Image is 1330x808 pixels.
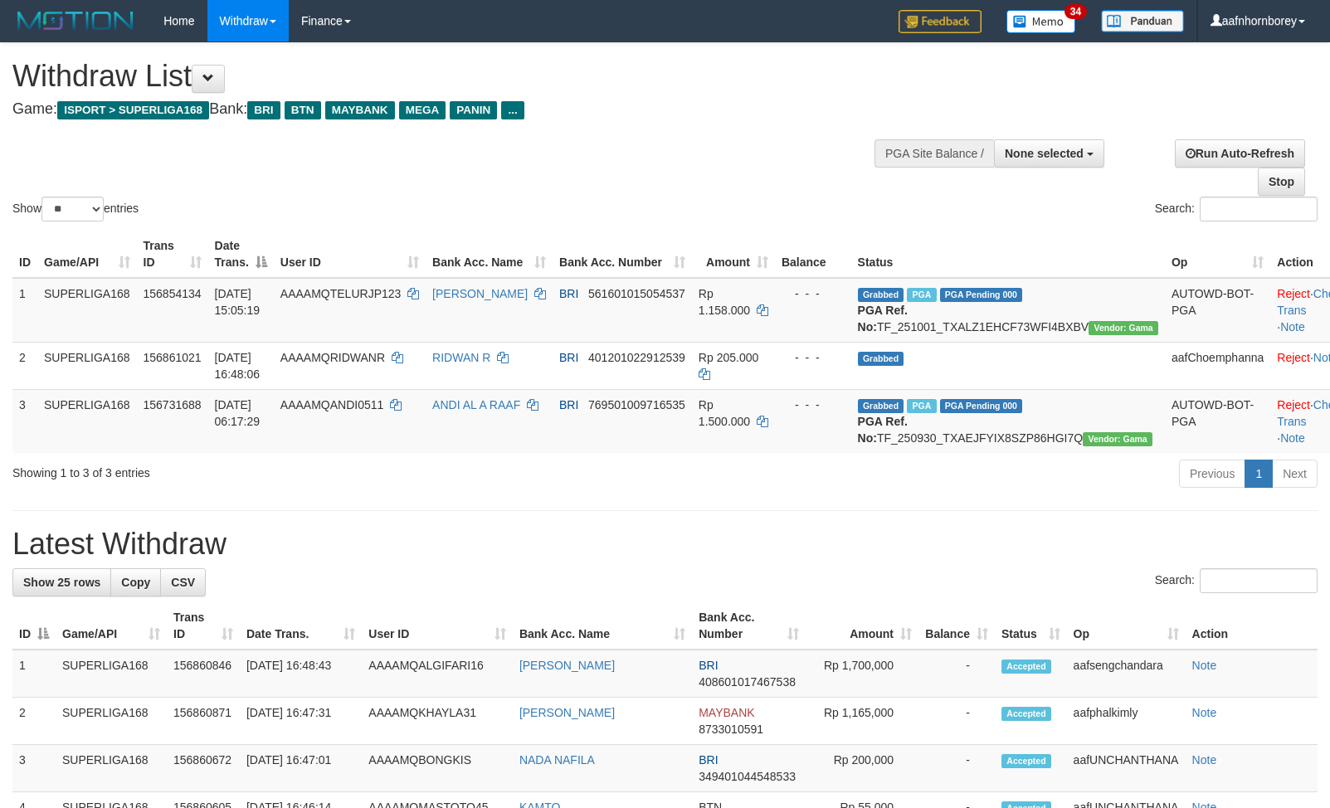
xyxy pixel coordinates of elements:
th: User ID: activate to sort column ascending [274,231,426,278]
span: BRI [247,101,280,119]
span: BTN [285,101,321,119]
span: Copy 408601017467538 to clipboard [699,675,796,689]
a: RIDWAN R [432,351,490,364]
td: - [918,650,995,698]
span: Accepted [1001,707,1051,721]
img: Feedback.jpg [899,10,982,33]
td: SUPERLIGA168 [37,342,137,389]
span: BRI [559,398,578,411]
span: Grabbed [858,399,904,413]
th: Date Trans.: activate to sort column descending [208,231,274,278]
a: Copy [110,568,161,596]
a: Note [1192,706,1217,719]
a: Note [1192,753,1217,767]
span: [DATE] 15:05:19 [215,287,261,317]
td: aafChoemphanna [1165,342,1270,389]
td: [DATE] 16:48:43 [240,650,362,698]
h4: Game: Bank: [12,101,870,118]
a: [PERSON_NAME] [432,287,528,300]
td: 2 [12,698,56,745]
a: NADA NAFILA [519,753,595,767]
td: SUPERLIGA168 [56,745,167,792]
span: None selected [1005,147,1084,160]
td: 1 [12,650,56,698]
th: User ID: activate to sort column ascending [362,602,513,650]
label: Show entries [12,197,139,221]
a: Run Auto-Refresh [1175,139,1305,168]
span: MEGA [399,101,446,119]
span: MAYBANK [699,706,754,719]
div: - - - [782,397,845,413]
span: PGA Pending [940,399,1023,413]
span: BRI [559,351,578,364]
input: Search: [1200,197,1318,221]
div: - - - [782,285,845,302]
a: Show 25 rows [12,568,111,596]
td: SUPERLIGA168 [37,278,137,343]
td: - [918,745,995,792]
a: Reject [1277,287,1310,300]
span: Grabbed [858,288,904,302]
span: Accepted [1001,754,1051,768]
span: Marked by aafsengchandara [907,288,936,302]
th: Status [851,231,1165,278]
b: PGA Ref. No: [858,304,908,333]
span: BRI [699,753,718,767]
a: ANDI AL A RAAF [432,398,520,411]
td: TF_250930_TXAEJFYIX8SZP86HGI7Q [851,389,1165,453]
a: [PERSON_NAME] [519,706,615,719]
th: Game/API: activate to sort column ascending [37,231,137,278]
td: - [918,698,995,745]
span: BRI [699,659,718,672]
th: Status: activate to sort column ascending [995,602,1067,650]
a: Reject [1277,398,1310,411]
th: Bank Acc. Number: activate to sort column ascending [553,231,692,278]
th: Balance [775,231,851,278]
td: Rp 1,700,000 [806,650,918,698]
b: PGA Ref. No: [858,415,908,445]
div: Showing 1 to 3 of 3 entries [12,458,542,481]
span: Grabbed [858,352,904,366]
td: 3 [12,389,37,453]
label: Search: [1155,568,1318,593]
td: 156860871 [167,698,240,745]
span: AAAAMQRIDWANR [280,351,385,364]
span: 156731688 [144,398,202,411]
th: Bank Acc. Name: activate to sort column ascending [513,602,692,650]
div: PGA Site Balance / [874,139,994,168]
span: MAYBANK [325,101,395,119]
a: CSV [160,568,206,596]
td: [DATE] 16:47:31 [240,698,362,745]
span: PGA Pending [940,288,1023,302]
td: AUTOWD-BOT-PGA [1165,278,1270,343]
label: Search: [1155,197,1318,221]
td: AAAAMQALGIFARI16 [362,650,513,698]
td: SUPERLIGA168 [37,389,137,453]
span: 156854134 [144,287,202,300]
td: Rp 1,165,000 [806,698,918,745]
a: 1 [1245,460,1273,488]
img: MOTION_logo.png [12,8,139,33]
h1: Withdraw List [12,60,870,93]
h1: Latest Withdraw [12,528,1318,561]
span: 156861021 [144,351,202,364]
td: 1 [12,278,37,343]
span: ISPORT > SUPERLIGA168 [57,101,209,119]
input: Search: [1200,568,1318,593]
th: Trans ID: activate to sort column ascending [137,231,208,278]
td: 156860846 [167,650,240,698]
span: CSV [171,576,195,589]
td: [DATE] 16:47:01 [240,745,362,792]
th: Trans ID: activate to sort column ascending [167,602,240,650]
th: Op: activate to sort column ascending [1165,231,1270,278]
th: Op: activate to sort column ascending [1067,602,1186,650]
td: AAAAMQKHAYLA31 [362,698,513,745]
a: [PERSON_NAME] [519,659,615,672]
span: [DATE] 16:48:06 [215,351,261,381]
span: ... [501,101,524,119]
td: aafphalkimly [1067,698,1186,745]
span: BRI [559,287,578,300]
a: Next [1272,460,1318,488]
span: PANIN [450,101,497,119]
a: Note [1280,431,1305,445]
